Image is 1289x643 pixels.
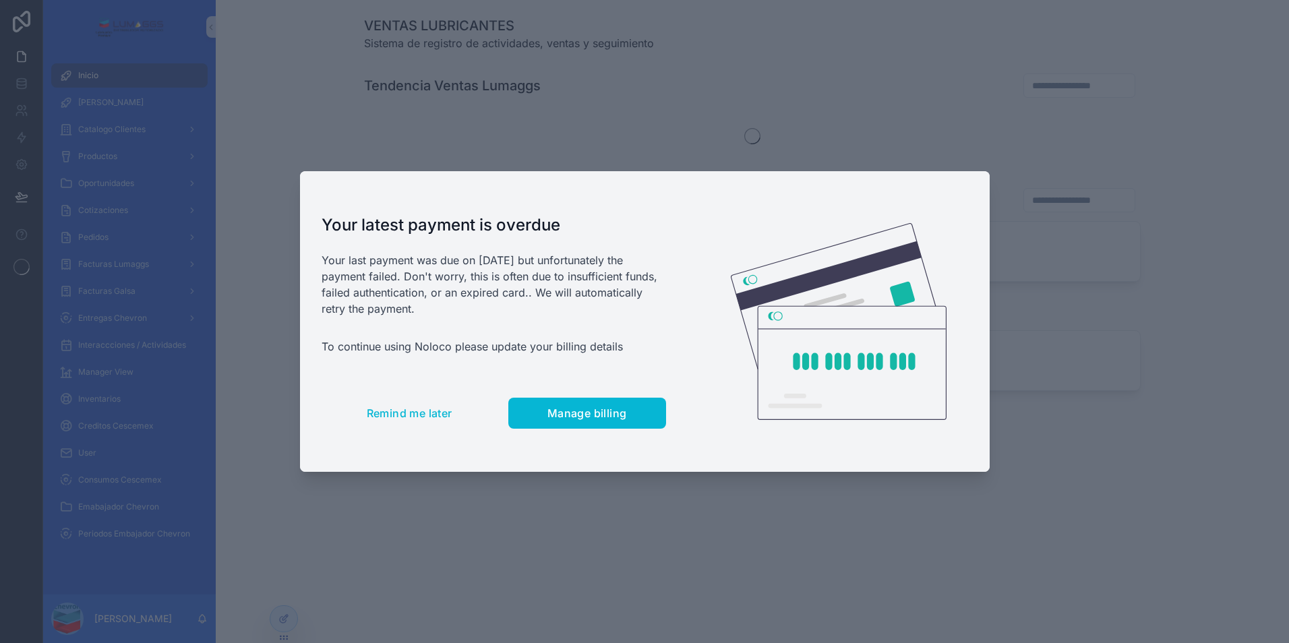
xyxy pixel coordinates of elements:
[322,338,666,355] p: To continue using Noloco please update your billing details
[731,223,947,420] img: Credit card illustration
[508,398,666,429] button: Manage billing
[547,406,627,420] span: Manage billing
[322,398,498,429] button: Remind me later
[367,406,452,420] span: Remind me later
[322,252,666,317] p: Your last payment was due on [DATE] but unfortunately the payment failed. Don't worry, this is of...
[322,214,666,236] h1: Your latest payment is overdue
